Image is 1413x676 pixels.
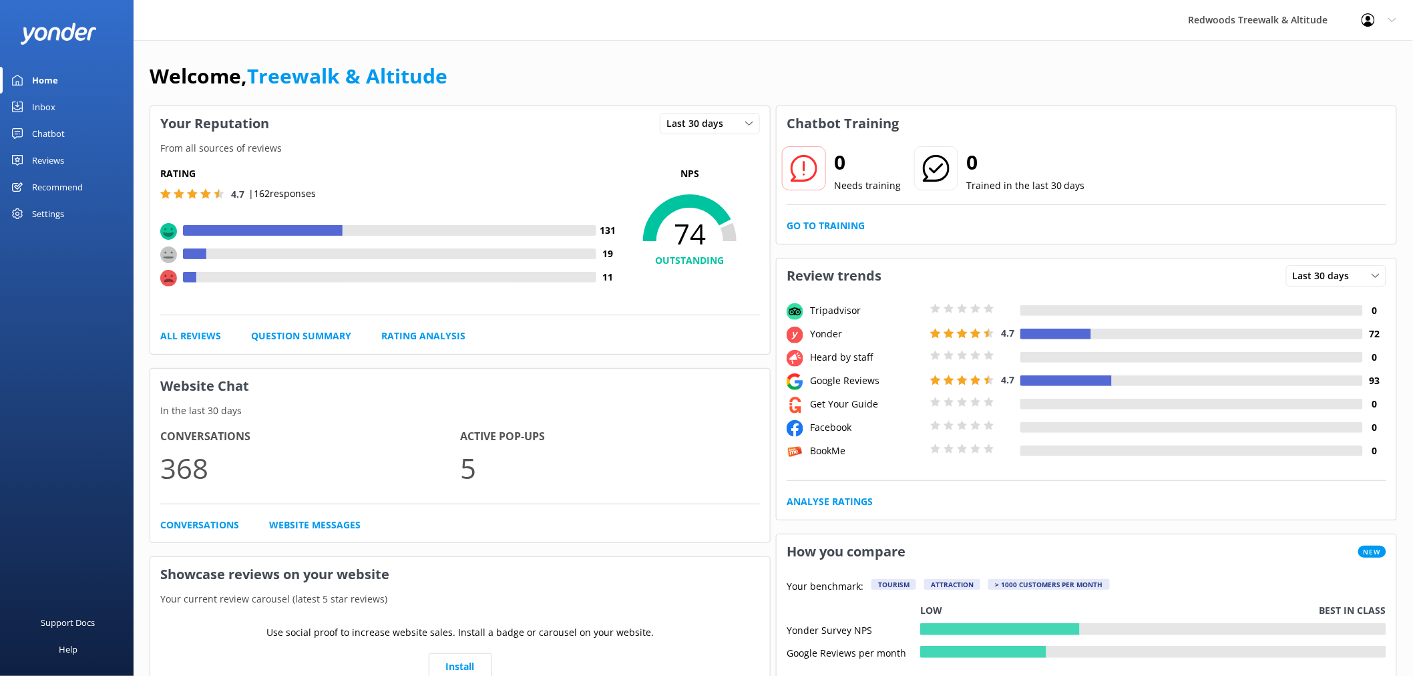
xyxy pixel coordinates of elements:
[834,178,901,193] p: Needs training
[1363,303,1386,318] h4: 0
[787,218,865,233] a: Go to Training
[32,174,83,200] div: Recommend
[1001,327,1014,339] span: 4.7
[160,329,221,343] a: All Reviews
[871,579,916,590] div: Tourism
[787,623,920,635] div: Yonder Survey NPS
[32,94,55,120] div: Inbox
[150,60,447,92] h1: Welcome,
[988,579,1110,590] div: > 1000 customers per month
[32,67,58,94] div: Home
[381,329,465,343] a: Rating Analysis
[787,579,863,595] p: Your benchmark:
[460,428,760,446] h4: Active Pop-ups
[777,106,909,141] h3: Chatbot Training
[150,141,770,156] p: From all sources of reviews
[834,146,901,178] h2: 0
[59,636,77,663] div: Help
[620,166,760,181] p: NPS
[150,369,770,403] h3: Website Chat
[920,603,942,618] p: Low
[41,609,95,636] div: Support Docs
[1001,373,1014,386] span: 4.7
[150,592,770,607] p: Your current review carousel (latest 5 star reviews)
[596,270,620,285] h4: 11
[787,646,920,658] div: Google Reviews per month
[966,146,1085,178] h2: 0
[807,327,927,341] div: Yonder
[160,518,239,532] a: Conversations
[20,23,97,45] img: yonder-white-logo.png
[460,446,760,490] p: 5
[266,625,654,640] p: Use social proof to increase website sales. Install a badge or carousel on your website.
[251,329,351,343] a: Question Summary
[1358,546,1386,558] span: New
[807,444,927,458] div: BookMe
[160,428,460,446] h4: Conversations
[32,120,65,147] div: Chatbot
[777,259,891,293] h3: Review trends
[150,403,770,418] p: In the last 30 days
[924,579,980,590] div: Attraction
[777,534,916,569] h3: How you compare
[966,178,1085,193] p: Trained in the last 30 days
[231,188,244,200] span: 4.7
[269,518,361,532] a: Website Messages
[1363,350,1386,365] h4: 0
[1363,327,1386,341] h4: 72
[1293,269,1358,283] span: Last 30 days
[807,373,927,388] div: Google Reviews
[247,62,447,90] a: Treewalk & Altitude
[596,223,620,238] h4: 131
[1363,373,1386,388] h4: 93
[596,246,620,261] h4: 19
[248,186,316,201] p: | 162 responses
[1363,397,1386,411] h4: 0
[807,303,927,318] div: Tripadvisor
[1320,603,1386,618] p: Best in class
[787,494,873,509] a: Analyse Ratings
[1363,420,1386,435] h4: 0
[807,397,927,411] div: Get Your Guide
[807,420,927,435] div: Facebook
[32,200,64,227] div: Settings
[160,166,620,181] h5: Rating
[620,253,760,268] h4: OUTSTANDING
[666,116,731,131] span: Last 30 days
[160,446,460,490] p: 368
[150,557,770,592] h3: Showcase reviews on your website
[32,147,64,174] div: Reviews
[1363,444,1386,458] h4: 0
[620,217,760,250] span: 74
[150,106,279,141] h3: Your Reputation
[807,350,927,365] div: Heard by staff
